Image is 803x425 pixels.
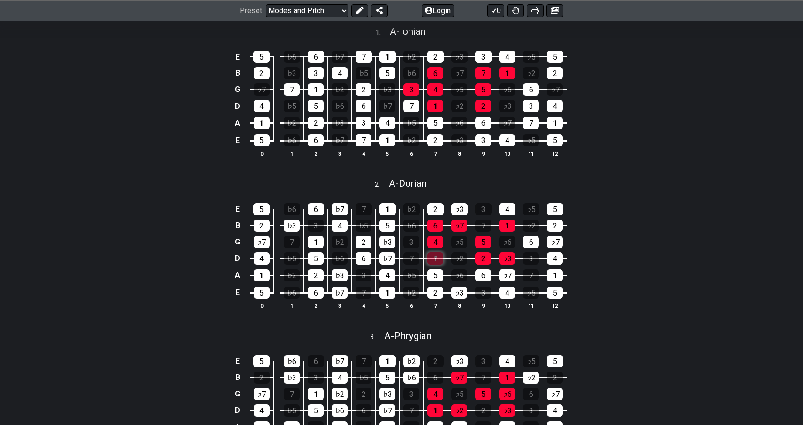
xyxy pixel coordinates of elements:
[499,83,515,96] div: ♭6
[356,220,371,232] div: ♭5
[308,388,324,400] div: 1
[232,201,243,217] td: E
[254,287,270,299] div: 5
[232,402,243,419] td: D
[254,220,270,232] div: 2
[254,67,270,79] div: 2
[253,203,270,215] div: 5
[451,287,467,299] div: ♭3
[427,134,443,146] div: 2
[232,98,243,114] td: D
[523,51,539,63] div: ♭5
[352,149,376,159] th: 4
[308,252,324,265] div: 5
[527,4,544,17] button: Print
[547,287,563,299] div: 5
[284,287,300,299] div: ♭6
[356,67,371,79] div: ♭5
[254,388,270,400] div: ♭7
[499,134,515,146] div: 4
[375,180,389,190] span: 2 .
[379,236,395,248] div: ♭3
[332,404,348,417] div: ♭6
[232,217,243,234] td: B
[499,67,515,79] div: 1
[427,220,443,232] div: 6
[308,134,324,146] div: 6
[475,236,491,248] div: 5
[523,355,539,367] div: ♭5
[499,404,515,417] div: ♭3
[351,4,368,17] button: Edit Preset
[308,355,324,367] div: 6
[475,355,492,367] div: 3
[427,83,443,96] div: 4
[519,149,543,159] th: 11
[356,372,371,384] div: ♭5
[356,287,371,299] div: 7
[254,117,270,129] div: 1
[308,220,324,232] div: 3
[451,67,467,79] div: ♭7
[379,252,395,265] div: ♭7
[328,149,352,159] th: 3
[356,51,372,63] div: 7
[232,234,243,250] td: G
[332,220,348,232] div: 4
[547,355,563,367] div: 5
[284,404,300,417] div: ♭5
[379,372,395,384] div: 5
[547,388,563,400] div: ♭7
[447,301,471,311] th: 8
[523,388,539,400] div: 6
[403,252,419,265] div: 7
[379,388,395,400] div: ♭3
[232,353,243,370] td: E
[547,220,563,232] div: 2
[308,203,324,215] div: 6
[523,83,539,96] div: 6
[499,252,515,265] div: ♭3
[332,67,348,79] div: 4
[403,388,419,400] div: 3
[332,203,348,215] div: ♭7
[232,284,243,302] td: E
[427,388,443,400] div: 4
[499,51,515,63] div: 4
[332,117,348,129] div: ♭3
[403,287,419,299] div: ♭2
[547,269,563,281] div: 1
[475,252,491,265] div: 2
[379,355,396,367] div: 1
[523,100,539,112] div: 3
[356,236,371,248] div: 2
[379,100,395,112] div: ♭7
[499,372,515,384] div: 1
[308,67,324,79] div: 3
[475,220,491,232] div: 7
[475,100,491,112] div: 2
[475,203,492,215] div: 3
[371,4,388,17] button: Share Preset
[332,134,348,146] div: ♭7
[379,134,395,146] div: 1
[403,203,420,215] div: ♭2
[499,203,515,215] div: 4
[280,301,304,311] th: 1
[356,83,371,96] div: 2
[240,6,262,15] span: Preset
[547,67,563,79] div: 2
[356,203,372,215] div: 7
[543,149,567,159] th: 12
[284,67,300,79] div: ♭3
[523,236,539,248] div: 6
[403,67,419,79] div: ♭6
[451,252,467,265] div: ♭2
[384,330,432,342] span: A - Phrygian
[547,372,563,384] div: 2
[370,332,384,342] span: 3 .
[254,404,270,417] div: 4
[332,372,348,384] div: 4
[475,388,491,400] div: 5
[523,269,539,281] div: 7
